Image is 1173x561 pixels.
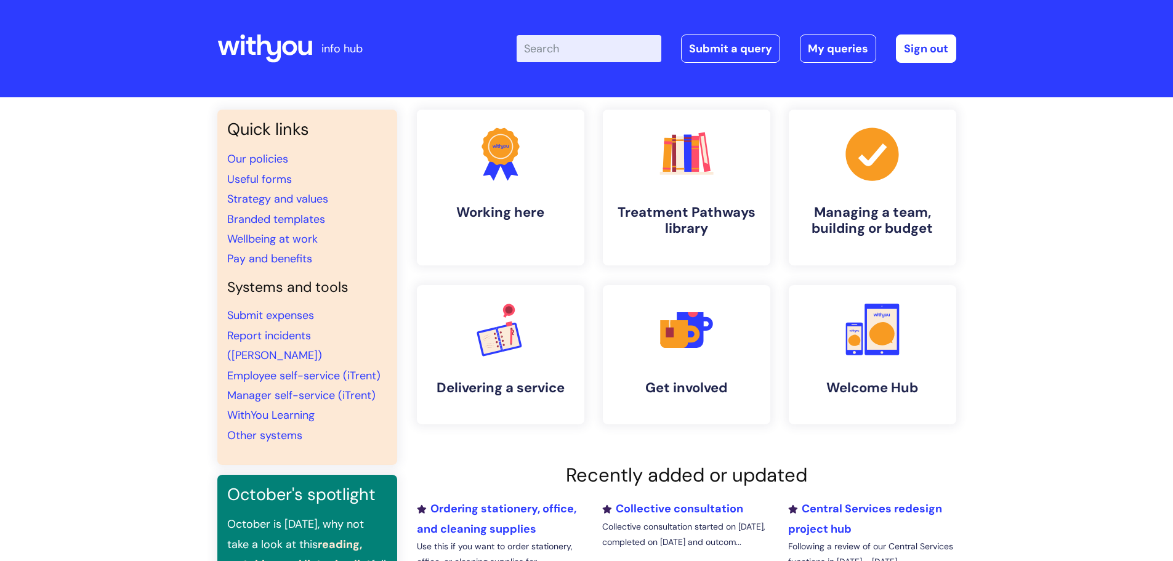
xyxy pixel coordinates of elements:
[227,368,381,383] a: Employee self-service (iTrent)
[417,501,576,536] a: Ordering stationery, office, and cleaning supplies
[602,519,770,550] p: Collective consultation started on [DATE], completed on [DATE] and outcom...
[896,34,956,63] a: Sign out
[681,34,780,63] a: Submit a query
[417,464,956,486] h2: Recently added or updated
[227,119,387,139] h3: Quick links
[603,110,770,265] a: Treatment Pathways library
[789,285,956,424] a: Welcome Hub
[227,428,302,443] a: Other systems
[321,39,363,59] p: info hub
[517,35,661,62] input: Search
[227,172,292,187] a: Useful forms
[603,285,770,424] a: Get involved
[427,204,574,220] h4: Working here
[799,204,946,237] h4: Managing a team, building or budget
[417,285,584,424] a: Delivering a service
[227,408,315,422] a: WithYou Learning
[602,501,743,516] a: Collective consultation
[227,308,314,323] a: Submit expenses
[799,380,946,396] h4: Welcome Hub
[789,110,956,265] a: Managing a team, building or budget
[613,204,760,237] h4: Treatment Pathways library
[227,388,376,403] a: Manager self-service (iTrent)
[227,251,312,266] a: Pay and benefits
[517,34,956,63] div: | -
[417,110,584,265] a: Working here
[227,151,288,166] a: Our policies
[227,328,322,363] a: Report incidents ([PERSON_NAME])
[227,192,328,206] a: Strategy and values
[227,485,387,504] h3: October's spotlight
[227,232,318,246] a: Wellbeing at work
[613,380,760,396] h4: Get involved
[227,212,325,227] a: Branded templates
[800,34,876,63] a: My queries
[427,380,574,396] h4: Delivering a service
[227,279,387,296] h4: Systems and tools
[788,501,942,536] a: Central Services redesign project hub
